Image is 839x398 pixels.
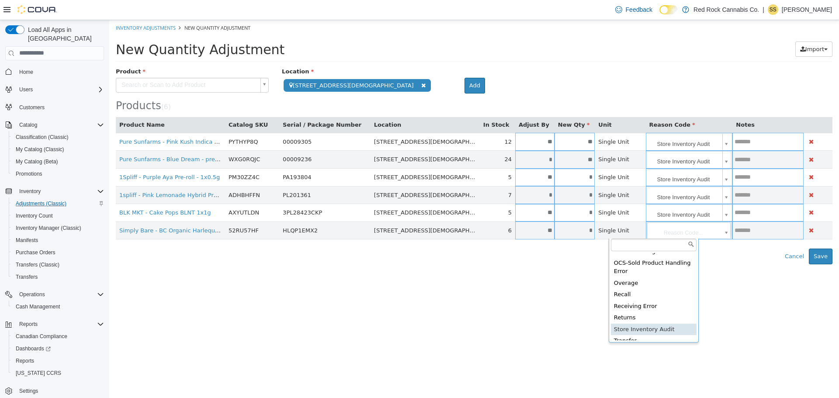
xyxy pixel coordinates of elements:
span: My Catalog (Beta) [12,156,104,167]
button: Reports [9,355,107,367]
button: Inventory Manager (Classic) [9,222,107,234]
button: Catalog [16,120,41,130]
a: Manifests [12,235,42,246]
span: Settings [16,385,104,396]
button: Users [2,83,107,96]
a: Home [16,67,37,77]
button: Transfers [9,271,107,283]
button: Manifests [9,234,107,246]
button: My Catalog (Beta) [9,156,107,168]
a: [US_STATE] CCRS [12,368,65,378]
a: Inventory Manager (Classic) [12,223,85,233]
span: Customers [19,104,45,111]
span: SS [770,4,777,15]
span: Inventory Count [16,212,53,219]
span: Promotions [16,170,42,177]
button: Settings [2,384,107,397]
button: Users [16,84,36,95]
span: Inventory Count [12,211,104,221]
a: Canadian Compliance [12,331,71,342]
button: Purchase Orders [9,246,107,259]
button: Customers [2,101,107,114]
span: Manifests [12,235,104,246]
button: Classification (Classic) [9,131,107,143]
span: Users [16,84,104,95]
span: Purchase Orders [16,249,55,256]
button: Catalog [2,119,107,131]
button: Inventory [2,185,107,197]
a: Settings [16,386,42,396]
p: [PERSON_NAME] [782,4,832,15]
span: Transfers (Classic) [16,261,59,268]
button: [US_STATE] CCRS [9,367,107,379]
span: Feedback [626,5,652,14]
span: Home [16,66,104,77]
span: Catalog [19,121,37,128]
a: My Catalog (Classic) [12,144,68,155]
a: Purchase Orders [12,247,59,258]
a: Promotions [12,169,46,179]
button: My Catalog (Classic) [9,143,107,156]
a: Transfers (Classic) [12,260,63,270]
span: Transfers (Classic) [12,260,104,270]
span: Catalog [16,120,104,130]
a: Adjustments (Classic) [12,198,70,209]
span: Adjustments (Classic) [16,200,66,207]
a: My Catalog (Beta) [12,156,62,167]
span: Cash Management [12,301,104,312]
button: Adjustments (Classic) [9,197,107,210]
div: Transfer [502,315,587,327]
span: Load All Apps in [GEOGRAPHIC_DATA] [24,25,104,43]
div: Sepehr Shafiei [768,4,778,15]
button: Transfers (Classic) [9,259,107,271]
span: Inventory Manager (Classic) [16,225,81,232]
span: Classification (Classic) [12,132,104,142]
span: Canadian Compliance [16,333,67,340]
span: Washington CCRS [12,368,104,378]
span: Transfers [12,272,104,282]
a: Feedback [612,1,656,18]
span: My Catalog (Classic) [16,146,64,153]
span: Purchase Orders [12,247,104,258]
div: Recall [502,269,587,280]
span: [US_STATE] CCRS [16,370,61,377]
span: Customers [16,102,104,113]
button: Canadian Compliance [9,330,107,343]
span: Operations [19,291,45,298]
button: Inventory [16,186,44,197]
span: Dashboards [16,345,51,352]
span: Classification (Classic) [16,134,69,141]
span: Settings [19,388,38,395]
button: Home [2,66,107,78]
a: Dashboards [12,343,54,354]
span: Home [19,69,33,76]
a: Cash Management [12,301,63,312]
span: Manifests [16,237,38,244]
span: Dashboards [12,343,104,354]
span: Users [19,86,33,93]
span: Operations [16,289,104,300]
div: Store Inventory Audit [502,304,587,315]
img: Cova [17,5,57,14]
span: Reports [16,357,34,364]
span: Adjustments (Classic) [12,198,104,209]
span: Inventory [16,186,104,197]
span: Promotions [12,169,104,179]
button: Operations [2,288,107,301]
a: Transfers [12,272,41,282]
span: Cash Management [16,303,60,310]
span: Inventory Manager (Classic) [12,223,104,233]
span: Reports [19,321,38,328]
p: Red Rock Cannabis Co. [693,4,759,15]
span: Reports [16,319,104,329]
button: Operations [16,289,49,300]
div: Receiving Error [502,280,587,292]
span: Transfers [16,273,38,280]
a: Classification (Classic) [12,132,72,142]
button: Reports [16,319,41,329]
span: My Catalog (Classic) [12,144,104,155]
span: Inventory [19,188,41,195]
button: Inventory Count [9,210,107,222]
div: Overage [502,257,587,269]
